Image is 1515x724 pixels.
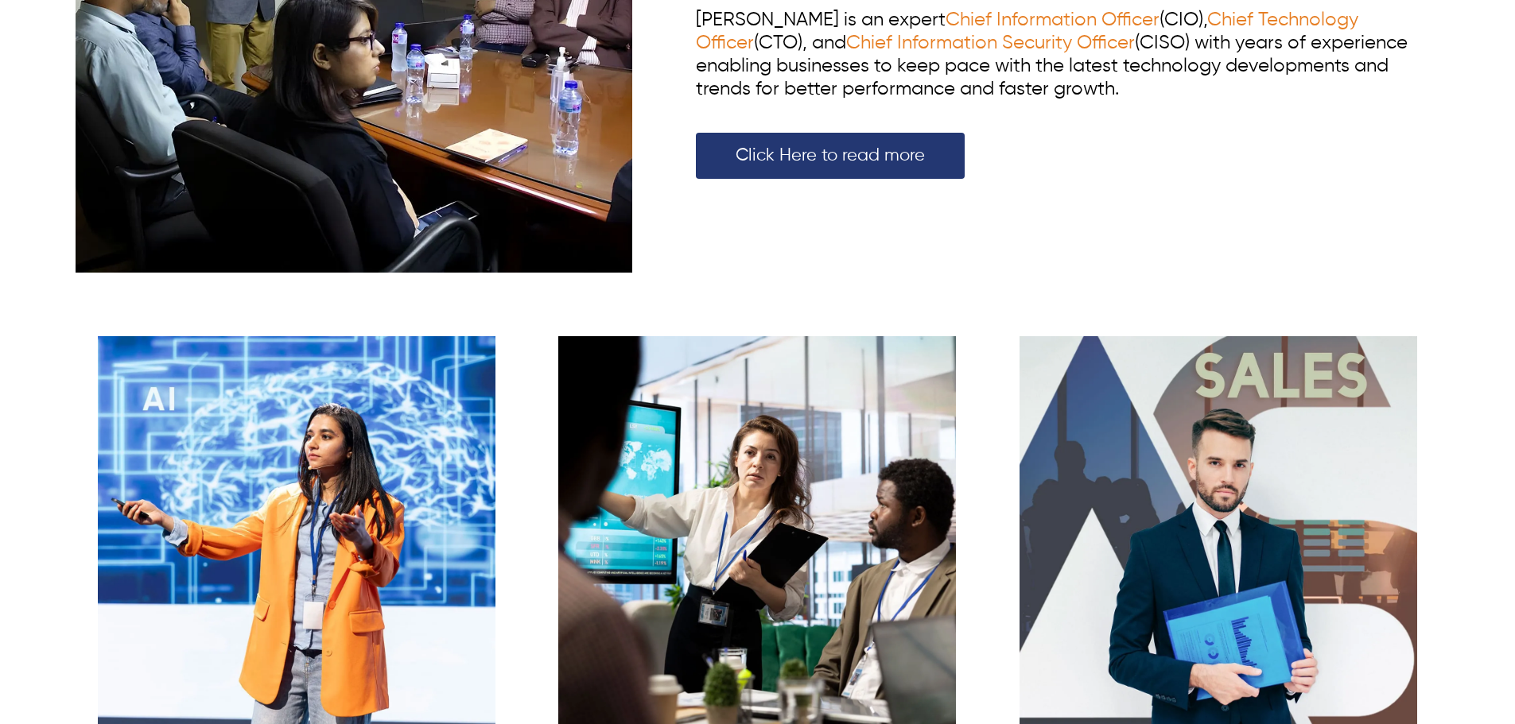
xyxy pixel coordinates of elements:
[696,133,965,179] a: Click Here to read more
[696,10,1408,99] span: [PERSON_NAME] is an expert (CIO), (CTO), and (CISO) with years of experience enabling businesses ...
[946,10,1160,29] span: Chief Information Officer
[846,33,1135,52] span: Chief Information Security Officer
